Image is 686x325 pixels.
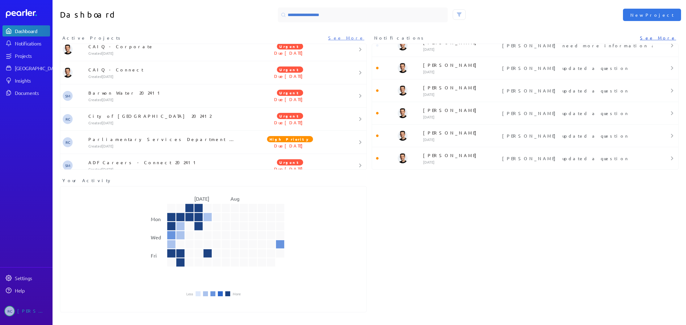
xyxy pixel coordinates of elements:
[63,160,73,170] span: Stuart Meyers
[502,42,650,49] p: [PERSON_NAME] need more information around the opportunity. e.g. if APAC, then Tech Test is the v...
[88,136,239,142] p: Parliamentary Services Department [GEOGRAPHIC_DATA] - PSD014
[63,68,73,78] img: James Layton
[502,88,650,94] p: [PERSON_NAME] updated a question
[63,114,73,124] span: Robert Craig
[277,113,303,119] span: Urgent
[423,69,500,74] p: [DATE]
[88,159,239,165] p: ADF Careers - Connect 202411
[194,195,209,202] text: [DATE]
[640,35,676,41] a: See More
[15,53,49,59] div: Projects
[6,9,50,18] a: Dashboard
[63,45,73,54] img: James Layton
[277,66,303,73] span: Urgent
[423,84,500,91] p: [PERSON_NAME]
[88,51,239,56] p: Created [DATE]
[502,133,650,139] p: [PERSON_NAME] updated a question
[398,41,408,50] img: James Layton
[502,65,650,71] p: [PERSON_NAME] updated a question
[398,63,408,73] img: James Layton
[62,177,112,184] span: Your Activity
[15,65,61,71] div: [GEOGRAPHIC_DATA]
[277,43,303,49] span: Urgent
[151,252,157,259] text: Fri
[2,87,50,98] a: Documents
[239,119,341,126] p: Due [DATE]
[2,50,50,61] a: Projects
[267,136,313,142] span: High Priority
[15,90,49,96] div: Documents
[62,35,122,41] span: Active Projects
[423,137,500,142] p: [DATE]
[2,285,50,296] a: Help
[2,75,50,86] a: Insights
[623,9,681,21] button: New Project
[423,114,500,119] p: [DATE]
[239,73,341,79] p: Due [DATE]
[423,92,500,97] p: [DATE]
[239,50,341,56] p: Due [DATE]
[423,62,500,68] p: [PERSON_NAME]
[423,130,500,136] p: [PERSON_NAME]
[423,47,500,52] p: [DATE]
[15,28,49,34] div: Dashboard
[231,195,240,202] text: Aug
[15,287,49,293] div: Help
[63,137,73,147] span: Robert Craig
[239,143,341,149] p: Due [DATE]
[186,292,193,296] li: Less
[502,155,650,161] p: [PERSON_NAME] updated a question
[15,275,49,281] div: Settings
[239,96,341,102] p: Due [DATE]
[88,120,239,125] p: Created [DATE]
[2,272,50,284] a: Settings
[17,306,48,316] div: [PERSON_NAME]
[88,43,239,49] p: CAIQ - Corporate
[88,113,239,119] p: City of [GEOGRAPHIC_DATA] 202412
[328,35,364,41] a: See More
[239,166,341,172] p: Due [DATE]
[502,110,650,116] p: [PERSON_NAME] updated a question
[63,91,73,101] span: Stuart Meyers
[15,77,49,83] div: Insights
[88,97,239,102] p: Created [DATE]
[277,159,303,165] span: Urgent
[630,12,674,18] span: New Project
[423,160,500,165] p: [DATE]
[398,131,408,141] img: James Layton
[88,167,239,172] p: Created [DATE]
[60,7,211,22] h1: Dashboard
[2,62,50,74] a: [GEOGRAPHIC_DATA]
[423,107,500,113] p: [PERSON_NAME]
[2,25,50,36] a: Dashboard
[88,90,239,96] p: Barwon Water 202411
[15,40,49,46] div: Notifications
[88,74,239,79] p: Created [DATE]
[151,216,161,222] text: Mon
[277,90,303,96] span: Urgent
[2,303,50,319] a: RC[PERSON_NAME]
[398,86,408,96] img: James Layton
[151,234,161,240] text: Wed
[88,143,239,148] p: Created [DATE]
[398,108,408,118] img: James Layton
[374,35,426,41] span: Notifications
[398,153,408,163] img: James Layton
[2,38,50,49] a: Notifications
[423,152,500,158] p: [PERSON_NAME]
[4,306,15,316] span: Robert Craig
[88,66,239,73] p: CAIQ - Connect
[233,292,241,296] li: More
